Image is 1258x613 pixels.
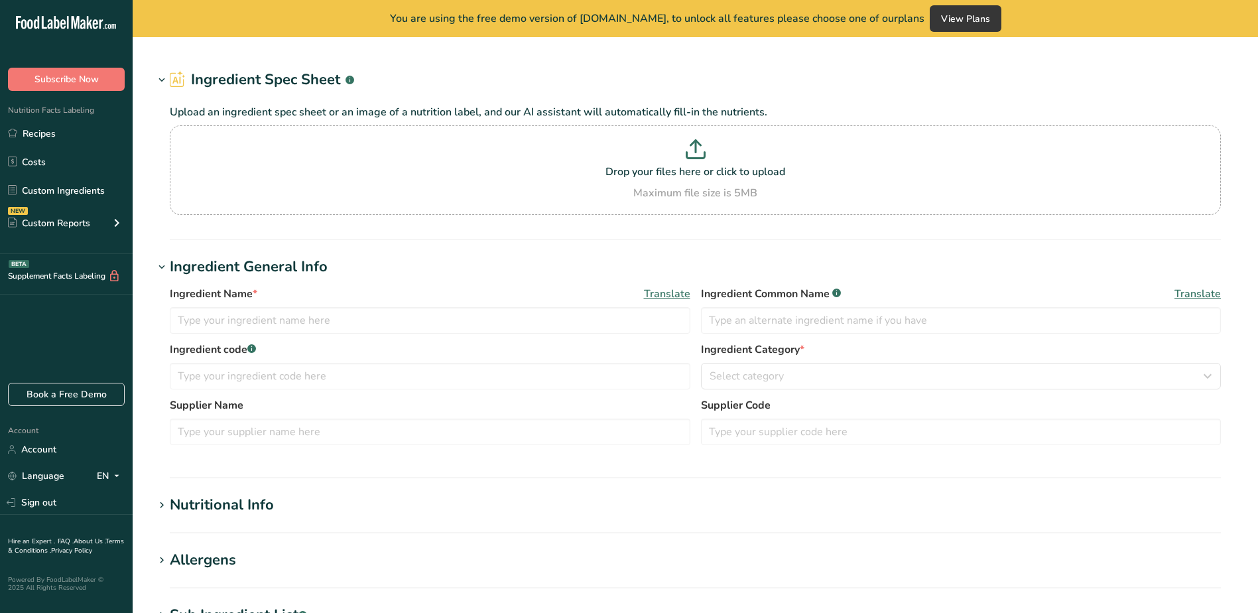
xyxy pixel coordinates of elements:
[74,537,105,546] a: About Us .
[644,286,690,302] span: Translate
[8,576,125,592] div: Powered By FoodLabelMaker © 2025 All Rights Reserved
[170,69,354,91] h2: Ingredient Spec Sheet
[8,383,125,406] a: Book a Free Demo
[8,537,124,555] a: Terms & Conditions .
[8,207,28,215] div: NEW
[701,307,1222,334] input: Type an alternate ingredient name if you have
[58,537,74,546] a: FAQ .
[173,185,1218,201] div: Maximum file size is 5MB
[898,11,924,26] span: plans
[170,549,236,571] div: Allergens
[1174,286,1221,302] span: Translate
[941,13,990,25] span: View Plans
[701,363,1222,389] button: Select category
[170,494,274,516] div: Nutritional Info
[8,537,55,546] a: Hire an Expert .
[173,164,1218,180] p: Drop your files here or click to upload
[170,256,328,278] div: Ingredient General Info
[170,342,690,358] label: Ingredient code
[97,468,125,484] div: EN
[9,260,29,268] div: BETA
[51,546,92,555] a: Privacy Policy
[170,363,690,389] input: Type your ingredient code here
[390,11,924,27] span: You are using the free demo version of [DOMAIN_NAME], to unlock all features please choose one of...
[701,286,841,302] span: Ingredient Common Name
[170,307,690,334] input: Type your ingredient name here
[701,342,1222,358] label: Ingredient Category
[170,104,1221,120] p: Upload an ingredient spec sheet or an image of a nutrition label, and our AI assistant will autom...
[170,419,690,445] input: Type your supplier name here
[34,72,99,86] span: Subscribe Now
[8,464,64,488] a: Language
[701,397,1222,413] label: Supplier Code
[170,397,690,413] label: Supplier Name
[710,368,784,384] span: Select category
[8,68,125,91] button: Subscribe Now
[701,419,1222,445] input: Type your supplier code here
[930,5,1001,32] button: View Plans
[8,216,90,230] div: Custom Reports
[170,286,257,302] span: Ingredient Name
